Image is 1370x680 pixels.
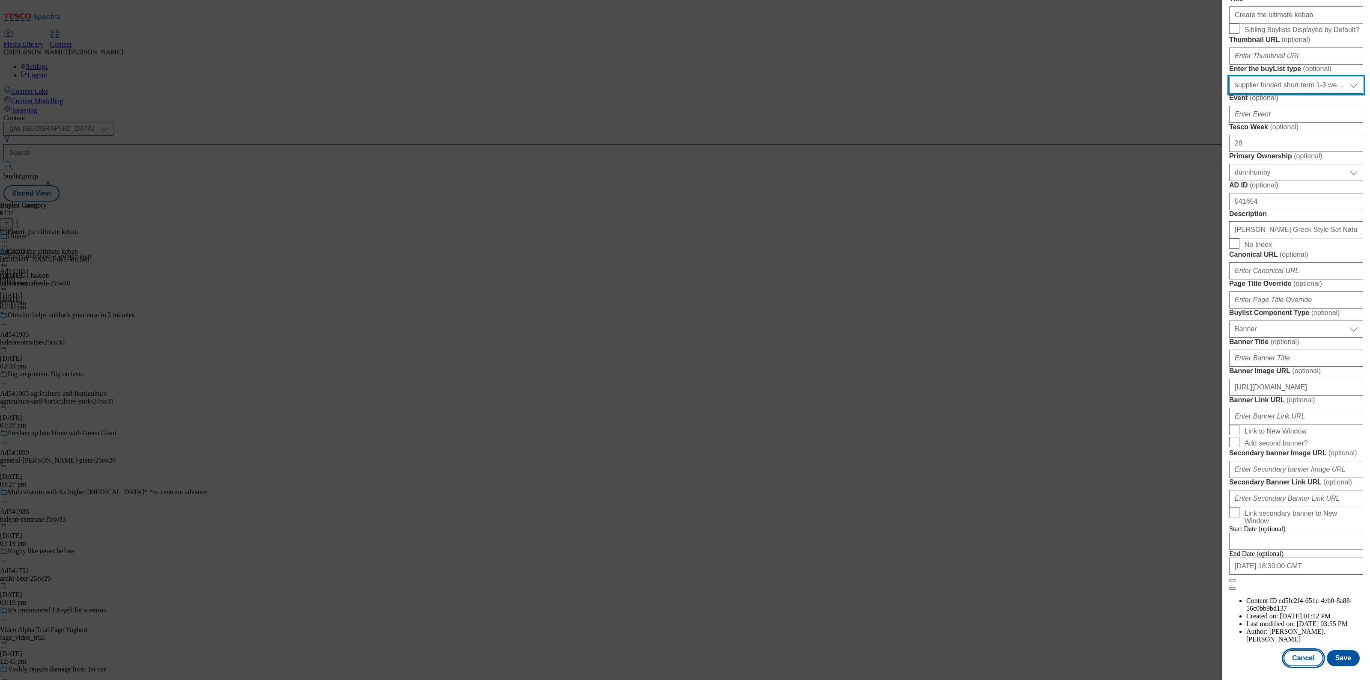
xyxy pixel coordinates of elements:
span: Link secondary banner to New Window [1245,510,1360,525]
span: Link to New Window [1245,428,1307,435]
span: No Index [1245,241,1272,249]
span: Sibling Buylists Displayed by Default? [1245,26,1359,34]
span: ( optional ) [1250,94,1278,101]
input: Enter Tesco Week [1229,135,1363,152]
span: [DATE] 01:12 PM [1280,612,1331,620]
span: ( optional ) [1250,181,1278,189]
label: Tesco Week [1229,123,1363,131]
span: Add second banner? [1245,439,1308,447]
span: ( optional ) [1281,36,1310,43]
li: Author: [1246,628,1363,643]
input: Enter Date [1229,533,1363,550]
span: ( optional ) [1323,478,1352,486]
input: Enter Thumbnail URL [1229,48,1363,65]
span: ed5fc2f4-651c-4eb0-8a88-56c0bb9bd137 [1246,597,1352,612]
li: Last modified on: [1246,620,1363,628]
input: Enter Banner Title [1229,350,1363,367]
label: Description [1229,210,1363,218]
span: Start Date (optional) [1229,525,1286,532]
label: Event [1229,94,1363,102]
label: Canonical URL [1229,250,1363,259]
span: ( optional ) [1292,367,1321,374]
label: Banner Title [1229,338,1363,346]
input: Enter Canonical URL [1229,262,1363,279]
label: AD ID [1229,181,1363,190]
label: Primary Ownership [1229,152,1363,160]
button: Cancel [1284,650,1323,666]
span: End Date (optional) [1229,550,1284,557]
input: Enter Banner Image URL [1229,379,1363,396]
input: Enter Event [1229,106,1363,123]
span: ( optional ) [1311,309,1340,316]
span: ( optional ) [1328,449,1357,457]
span: ( optional ) [1271,338,1299,345]
input: Enter Page Title Override [1229,291,1363,309]
span: [PERSON_NAME].[PERSON_NAME] [1246,628,1325,643]
label: Banner Image URL [1229,367,1363,375]
button: Save [1327,650,1360,666]
span: ( optional ) [1293,280,1322,287]
span: ( optional ) [1280,251,1308,258]
span: ( optional ) [1287,396,1315,404]
label: Buylist Component Type [1229,309,1363,317]
span: ( optional ) [1270,123,1299,131]
span: [DATE] 03:55 PM [1297,620,1348,627]
label: Thumbnail URL [1229,36,1363,44]
input: Enter Secondary banner Image URL [1229,461,1363,478]
input: Enter Secondary Banner Link URL [1229,490,1363,507]
label: Secondary banner Image URL [1229,449,1363,457]
input: Enter Date [1229,558,1363,575]
label: Secondary Banner Link URL [1229,478,1363,487]
li: Content ID [1246,597,1363,612]
span: ( optional ) [1303,65,1331,72]
label: Banner Link URL [1229,396,1363,404]
span: ( optional ) [1294,152,1322,160]
label: Page Title Override [1229,279,1363,288]
input: Enter Title [1229,6,1363,24]
input: Enter Banner Link URL [1229,408,1363,425]
label: Enter the buyList type [1229,65,1363,73]
input: Enter AD ID [1229,193,1363,210]
input: Enter Description [1229,221,1363,238]
button: Close [1229,579,1236,582]
li: Created on: [1246,612,1363,620]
